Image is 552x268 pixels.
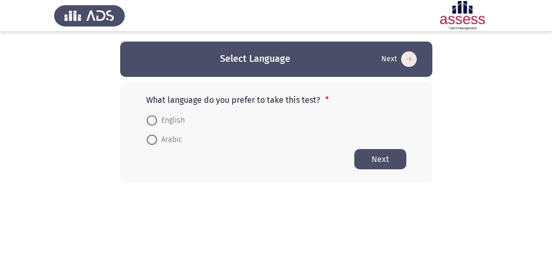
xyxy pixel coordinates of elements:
[427,1,498,30] img: Assessment logo of ASSESS Employability - EBI
[378,51,420,68] button: Start assessment
[157,133,182,146] span: Arabic
[220,52,290,65] h3: Select Language
[54,1,125,30] img: Assess Talent Management logo
[354,149,406,169] button: Start assessment
[157,114,185,127] span: English
[146,95,406,105] p: What language do you prefer to take this test?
